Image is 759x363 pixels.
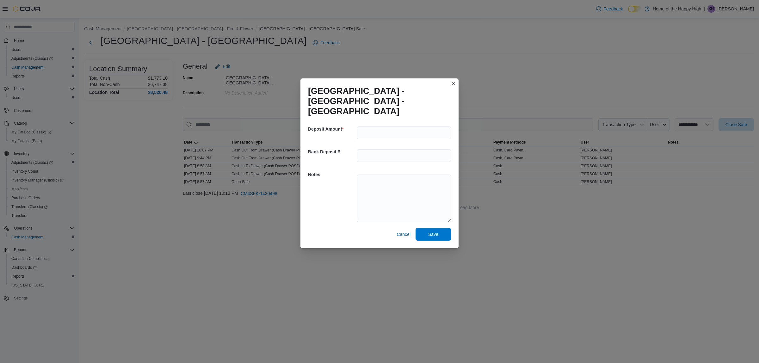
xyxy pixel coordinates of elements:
button: Cancel [394,228,413,241]
h5: Bank Deposit # [308,145,355,158]
span: Cancel [397,231,410,237]
h5: Notes [308,168,355,181]
span: Save [428,231,438,237]
h1: [GEOGRAPHIC_DATA] - [GEOGRAPHIC_DATA] - [GEOGRAPHIC_DATA] [308,86,446,116]
button: Save [416,228,451,241]
h5: Deposit Amount [308,123,355,135]
button: Closes this modal window [450,80,457,87]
